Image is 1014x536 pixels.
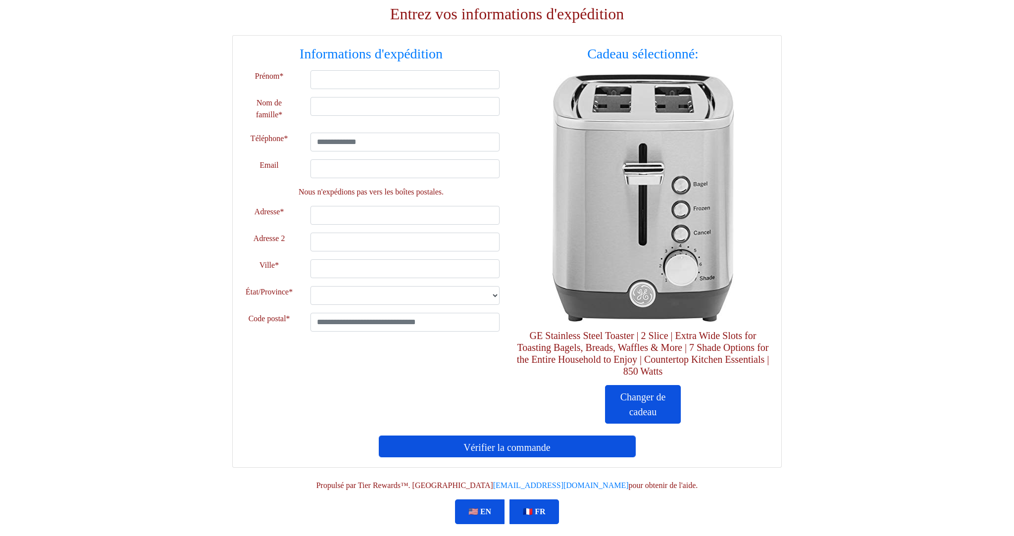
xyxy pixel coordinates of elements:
img: GE Stainless Steel Toaster | 2 Slice | Extra Wide Slots for Toasting Bagels, Breads, Waffles & Mo... [524,74,762,322]
label: Ville* [259,259,279,271]
h2: Entrez vos informations d'expédition [232,4,782,23]
button: Vérifier la commande [379,436,636,457]
label: Nom de famille* [243,97,296,121]
label: Code postal* [249,313,290,325]
a: 🇺🇸 EN [455,499,505,524]
label: Adresse* [254,206,284,218]
label: Adresse 2 [253,233,285,244]
span: Propulsé par Tier Rewards™. [GEOGRAPHIC_DATA] pour obtenir de l'aide. [316,481,698,489]
a: Changer de cadeau [605,385,681,424]
p: Nous n'expédions pas vers les boîtes postales. [250,186,492,198]
h3: Cadeau sélectionné: [514,46,771,62]
a: [EMAIL_ADDRESS][DOMAIN_NAME] [493,481,629,489]
h5: GE Stainless Steel Toaster | 2 Slice | Extra Wide Slots for Toasting Bagels, Breads, Waffles & Mo... [514,330,771,377]
div: Language Selection [453,499,561,524]
a: 🇫🇷 FR [509,499,559,524]
label: Téléphone* [251,133,288,145]
label: Prénom* [255,70,284,82]
h3: Informations d'expédition [243,46,500,62]
label: État/Province* [246,286,293,298]
label: Email [260,159,279,171]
